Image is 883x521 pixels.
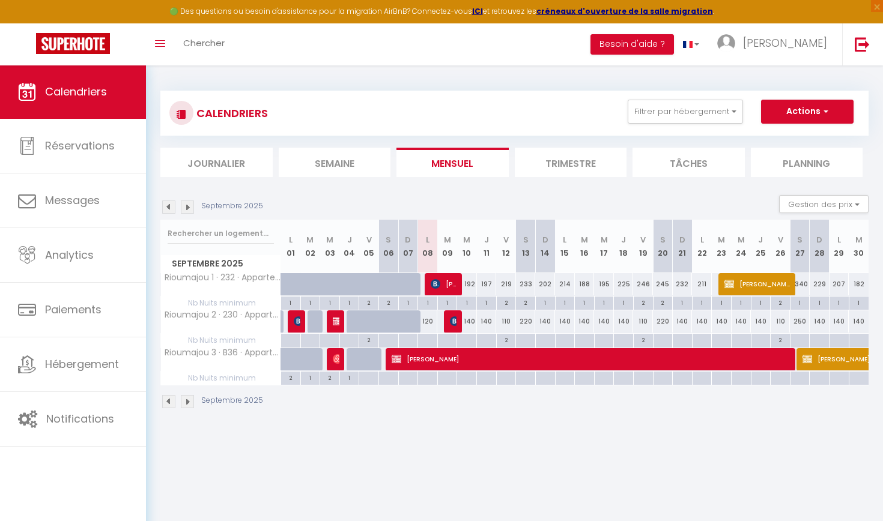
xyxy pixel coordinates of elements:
a: Chercher [174,23,234,65]
div: 225 [614,273,634,295]
abbr: L [426,234,429,245]
th: 24 [732,220,751,273]
div: 246 [633,273,653,295]
li: Mensuel [396,148,509,177]
div: 1 [673,297,692,308]
span: Nb Nuits minimum [161,372,281,385]
div: 220 [516,310,536,333]
span: Chercher [183,37,225,49]
th: 23 [712,220,732,273]
div: 1 [693,297,712,308]
div: 1 [320,297,339,308]
abbr: J [758,234,763,245]
abbr: D [816,234,822,245]
div: 229 [810,273,830,295]
button: Besoin d'aide ? [590,34,674,55]
th: 13 [516,220,536,273]
div: 140 [849,310,869,333]
th: 06 [379,220,399,273]
div: 211 [692,273,712,295]
div: 232 [673,273,693,295]
th: 29 [830,220,849,273]
abbr: M [718,234,725,245]
div: 220 [653,310,673,333]
div: 195 [594,273,614,295]
abbr: J [347,234,352,245]
span: Calendriers [45,84,107,99]
span: Analytics [45,247,94,262]
abbr: V [640,234,646,245]
abbr: J [484,234,489,245]
div: 140 [575,310,595,333]
div: 2 [497,334,516,345]
th: 15 [555,220,575,273]
button: Filtrer par hébergement [628,100,743,124]
abbr: V [503,234,509,245]
div: 202 [535,273,555,295]
span: Rioumajou 2 · 230 · Appartement 8/10 p - [GEOGRAPHIC_DATA] [GEOGRAPHIC_DATA][PERSON_NAME] [163,310,283,319]
div: 1 [810,297,829,308]
th: 20 [653,220,673,273]
div: 110 [633,310,653,333]
li: Tâches [633,148,745,177]
div: 182 [849,273,869,295]
div: 188 [575,273,595,295]
div: 140 [810,310,830,333]
div: 140 [594,310,614,333]
abbr: M [601,234,608,245]
div: 140 [830,310,849,333]
th: 26 [771,220,790,273]
a: créneaux d'ouverture de la salle migration [536,6,713,16]
abbr: D [405,234,411,245]
div: 233 [516,273,536,295]
th: 10 [457,220,477,273]
div: 1 [301,297,320,308]
div: 2 [497,297,516,308]
div: 1 [849,297,869,308]
th: 12 [496,220,516,273]
div: 1 [536,297,555,308]
th: 22 [692,220,712,273]
div: 197 [477,273,497,295]
th: 05 [359,220,379,273]
div: 1 [595,297,614,308]
div: 140 [673,310,693,333]
th: 03 [320,220,340,273]
th: 19 [633,220,653,273]
abbr: L [289,234,293,245]
div: 2 [281,372,300,383]
div: 1 [399,297,418,308]
div: 245 [653,273,673,295]
div: 2 [516,297,535,308]
span: Nb Nuits minimum [161,297,281,310]
th: 14 [535,220,555,273]
h3: CALENDRIERS [193,100,268,127]
a: ... [PERSON_NAME] [708,23,842,65]
li: Semaine [279,148,391,177]
div: 1 [575,297,594,308]
div: 2 [379,297,398,308]
div: 1 [301,372,320,383]
div: 192 [457,273,477,295]
div: 250 [790,310,810,333]
div: 110 [496,310,516,333]
p: Septembre 2025 [201,200,263,212]
abbr: V [366,234,372,245]
a: ICI [472,6,483,16]
div: 2 [634,334,653,345]
div: 1 [418,297,437,308]
input: Rechercher un logement... [168,223,274,244]
span: [PERSON_NAME] [294,310,300,333]
th: 27 [790,220,810,273]
div: 140 [614,310,634,333]
th: 07 [398,220,418,273]
th: 04 [339,220,359,273]
span: Rioumajou 3 · B36 · Appartement 6/8p - Proche télécabine [163,348,283,357]
span: Hébergement [45,357,119,372]
div: 1 [556,297,575,308]
abbr: S [523,234,529,245]
span: Messages [45,193,100,208]
div: 1 [614,297,633,308]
